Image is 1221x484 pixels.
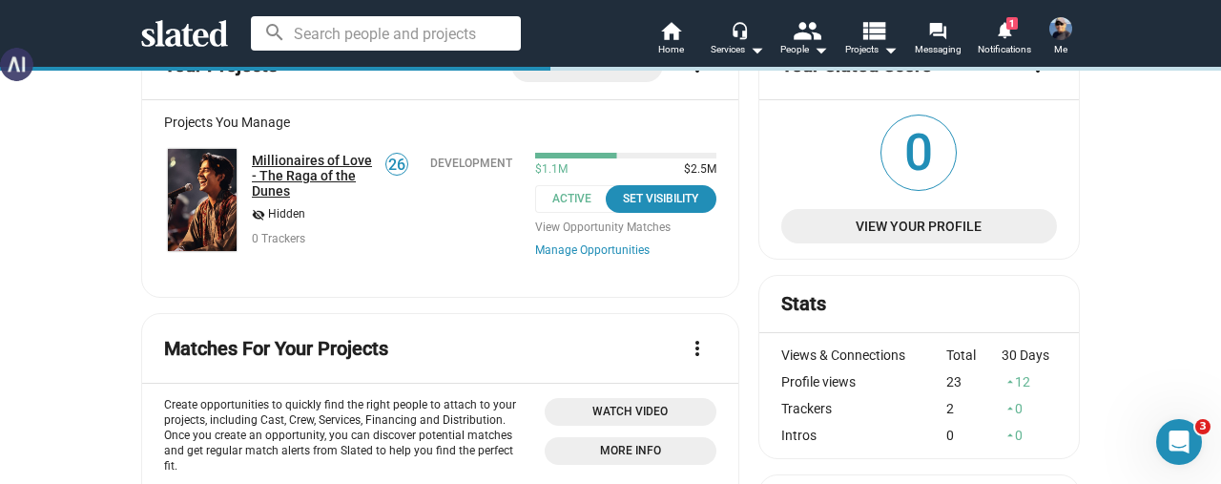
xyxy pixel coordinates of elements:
mat-icon: arrow_drop_down [879,38,901,61]
div: People [780,38,828,61]
img: Millionaires of Love - The Raga of the Dunes [168,149,237,251]
span: 26 [386,156,407,175]
span: Projects [845,38,898,61]
div: Profile views [781,374,947,389]
div: Development [430,157,512,170]
input: Search people and projects [251,16,521,51]
button: Projects [838,19,904,61]
mat-icon: forum [928,21,946,39]
div: 12 [1002,374,1057,389]
a: 1Notifications [971,19,1038,61]
button: Open 'Opportunities Intro Video' dialog [545,398,716,426]
span: 3 [1195,419,1211,434]
mat-icon: view_list [859,16,887,44]
span: View Your Profile [797,209,1042,243]
div: 0 [1002,428,1057,443]
a: Messaging [904,19,971,61]
div: Set Visibility [617,189,705,209]
mat-icon: people [793,16,820,44]
p: Create opportunities to quickly find the right people to attach to your projects, including Cast,... [164,398,529,474]
span: Me [1054,38,1067,61]
button: People [771,19,838,61]
mat-icon: more_vert [686,337,709,360]
div: 0 [946,428,1002,443]
a: Open 'More info' dialog with information about Opportunities [545,437,716,465]
mat-icon: arrow_drop_down [809,38,832,61]
span: Active [535,185,620,213]
div: Services [711,38,764,61]
span: Home [658,38,684,61]
mat-icon: arrow_drop_up [1004,429,1017,442]
mat-icon: arrow_drop_up [1004,375,1017,389]
mat-card-title: Stats [781,291,826,317]
span: 0 Trackers [252,232,305,245]
span: 0 [881,116,956,190]
span: $1.1M [535,162,568,178]
span: Watch Video [556,402,705,422]
div: Projects You Manage [164,115,716,130]
a: Manage Opportunities [535,243,716,259]
button: Services [704,19,771,61]
button: Mukesh ParikhMe [1038,13,1084,63]
mat-icon: arrow_drop_up [1004,402,1017,415]
span: $2.5M [676,162,716,178]
div: Total [946,347,1002,363]
button: Set Visibility [606,185,716,213]
mat-card-title: Matches For Your Projects [164,336,388,362]
div: 30 Days [1002,347,1057,363]
span: Hidden [268,207,305,222]
a: Home [637,19,704,61]
img: Mukesh Parikh [1049,17,1072,40]
div: 0 [1002,401,1057,416]
mat-icon: notifications [995,20,1013,38]
span: More Info [556,441,705,461]
iframe: Intercom live chat [1156,419,1202,465]
a: Millionaires of Love - The Raga of the Dunes [164,145,240,255]
a: View Your Profile [781,209,1057,243]
mat-icon: visibility_off [252,206,265,224]
span: View Opportunity Matches [535,221,716,236]
div: Intros [781,428,947,443]
span: 1 [1006,17,1018,30]
div: Views & Connections [781,347,947,363]
mat-icon: home [659,19,682,42]
mat-icon: headset_mic [731,21,748,38]
div: 23 [946,374,1002,389]
a: Millionaires of Love - The Raga of the Dunes [252,153,373,199]
mat-icon: arrow_drop_down [745,38,768,61]
div: Trackers [781,401,947,416]
span: Messaging [915,38,962,61]
div: 2 [946,401,1002,416]
span: Notifications [978,38,1031,61]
